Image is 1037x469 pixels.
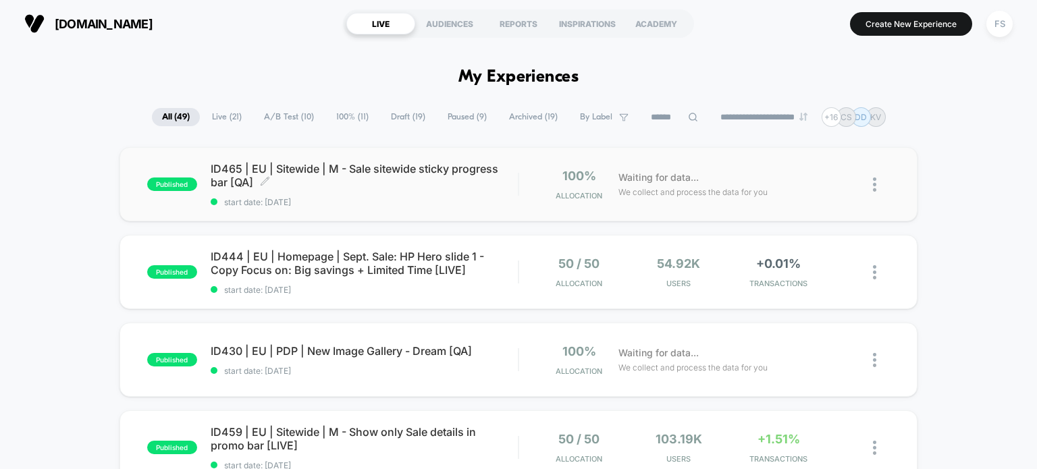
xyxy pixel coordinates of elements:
div: LIVE [346,13,415,34]
span: start date: [DATE] [211,285,518,295]
p: DD [855,112,867,122]
img: close [873,177,876,192]
span: We collect and process the data for you [618,361,768,374]
span: Draft ( 19 ) [381,108,435,126]
h1: My Experiences [458,67,579,87]
span: published [147,265,197,279]
span: Live ( 21 ) [202,108,252,126]
span: Waiting for data... [618,170,699,185]
span: ID459 | EU | Sitewide | M - Show only Sale details in promo bar [LIVE] [211,425,518,452]
span: Archived ( 19 ) [499,108,568,126]
span: TRANSACTIONS [732,279,825,288]
img: end [799,113,807,121]
img: close [873,441,876,455]
span: ID430 | EU | PDP | New Image Gallery - Dream [QA] [211,344,518,358]
span: By Label [580,112,612,122]
span: ID465 | EU | Sitewide | M - Sale sitewide sticky progress bar [QA] [211,162,518,189]
span: Users [632,454,725,464]
div: AUDIENCES [415,13,484,34]
span: TRANSACTIONS [732,454,825,464]
img: close [873,265,876,279]
div: ACADEMY [622,13,691,34]
span: +1.51% [757,432,800,446]
span: published [147,353,197,366]
span: 100% [562,344,596,358]
span: Allocation [556,454,602,464]
span: A/B Test ( 10 ) [254,108,324,126]
button: Create New Experience [850,12,972,36]
span: Allocation [556,366,602,376]
span: published [147,177,197,191]
p: KV [870,112,881,122]
span: 50 / 50 [558,256,600,271]
img: close [873,353,876,367]
span: start date: [DATE] [211,366,518,376]
span: ID444 | EU | Homepage | Sept. Sale: HP Hero slide 1 - Copy Focus on: Big savings + Limited Time [... [211,250,518,277]
button: [DOMAIN_NAME] [20,13,157,34]
span: Paused ( 9 ) [437,108,497,126]
span: 100% ( 11 ) [326,108,379,126]
div: REPORTS [484,13,553,34]
img: Visually logo [24,13,45,34]
span: [DOMAIN_NAME] [55,17,153,31]
span: 54.92k [657,256,700,271]
div: + 16 [822,107,841,127]
span: +0.01% [756,256,801,271]
span: Waiting for data... [618,346,699,360]
span: Users [632,279,725,288]
div: INSPIRATIONS [553,13,622,34]
span: We collect and process the data for you [618,186,768,198]
span: 103.19k [656,432,702,446]
div: FS [986,11,1013,37]
span: All ( 49 ) [152,108,200,126]
span: published [147,441,197,454]
button: FS [982,10,1017,38]
p: CS [841,112,852,122]
span: Allocation [556,191,602,200]
span: 100% [562,169,596,183]
span: start date: [DATE] [211,197,518,207]
span: 50 / 50 [558,432,600,446]
span: Allocation [556,279,602,288]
